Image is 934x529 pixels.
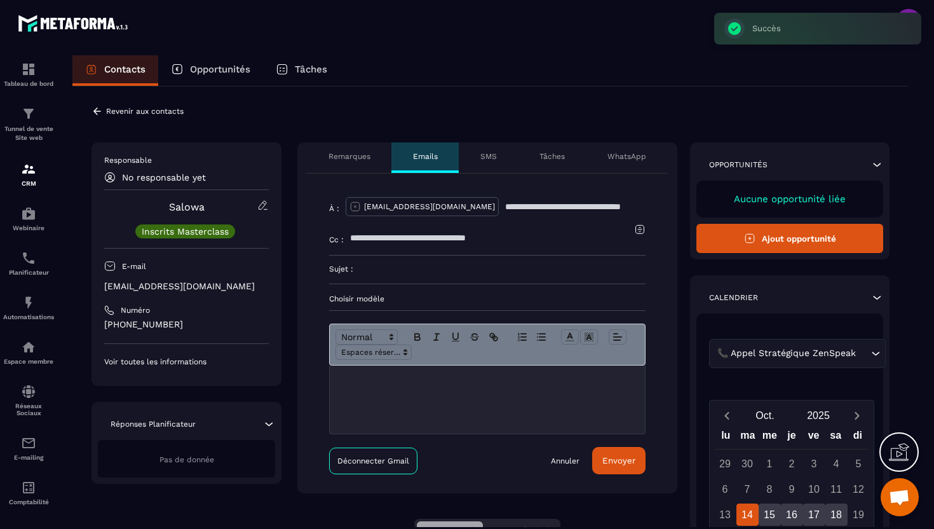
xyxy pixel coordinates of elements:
[3,313,54,320] p: Automatisations
[781,427,803,449] div: je
[709,339,886,368] div: Search for option
[158,55,263,86] a: Opportunités
[21,340,36,355] img: automations
[825,453,848,475] div: 4
[190,64,250,75] p: Opportunités
[142,227,229,236] p: Inscrits Masterclass
[3,358,54,365] p: Espace membre
[111,419,196,429] p: Réponses Planificateur
[592,447,646,474] button: Envoyer
[263,55,340,86] a: Tâches
[106,107,184,116] p: Revenir aux contacts
[737,427,759,449] div: ma
[607,151,646,161] p: WhatsApp
[715,407,738,424] button: Previous month
[104,64,146,75] p: Contacts
[848,453,870,475] div: 5
[3,97,54,152] a: formationformationTunnel de vente Site web
[21,436,36,451] img: email
[3,374,54,426] a: social-networksocial-networkRéseaux Sociaux
[715,427,737,449] div: lu
[736,504,759,526] div: 14
[845,407,869,424] button: Next month
[295,64,327,75] p: Tâches
[539,151,565,161] p: Tâches
[881,478,919,516] div: Ouvrir le chat
[104,155,269,165] p: Responsable
[846,427,869,449] div: di
[3,241,54,285] a: schedulerschedulerPlanificateur
[169,201,205,213] a: Salowa
[159,455,214,464] span: Pas de donnée
[3,471,54,515] a: accountantaccountantComptabilité
[848,478,870,500] div: 12
[328,151,370,161] p: Remarques
[3,454,54,461] p: E-mailing
[329,235,344,245] p: Cc :
[714,453,736,475] div: 29
[736,453,759,475] div: 30
[21,106,36,121] img: formation
[3,285,54,330] a: automationsautomationsAutomatisations
[3,52,54,97] a: formationformationTableau de bord
[709,292,758,303] p: Calendrier
[3,498,54,505] p: Comptabilité
[21,161,36,177] img: formation
[122,261,146,271] p: E-mail
[18,11,132,35] img: logo
[104,319,269,331] p: [PHONE_NUMBER]
[759,504,781,526] div: 15
[3,269,54,276] p: Planificateur
[21,62,36,77] img: formation
[104,357,269,367] p: Voir toutes les informations
[3,330,54,374] a: automationsautomationsEspace membre
[21,206,36,221] img: automations
[803,478,825,500] div: 10
[792,404,845,427] button: Open years overlay
[714,504,736,526] div: 13
[72,55,158,86] a: Contacts
[122,172,206,182] p: No responsable yet
[3,125,54,142] p: Tunnel de vente Site web
[413,151,438,161] p: Emails
[759,478,781,500] div: 8
[480,151,497,161] p: SMS
[3,224,54,231] p: Webinaire
[803,504,825,526] div: 17
[329,203,339,214] p: À :
[781,504,803,526] div: 16
[329,448,417,474] a: Déconnecter Gmail
[848,504,870,526] div: 19
[551,456,579,466] a: Annuler
[709,160,768,170] p: Opportunités
[781,478,803,500] div: 9
[21,251,36,266] img: scheduler
[696,224,883,253] button: Ajout opportunité
[21,480,36,495] img: accountant
[714,478,736,500] div: 6
[781,453,803,475] div: 2
[3,180,54,187] p: CRM
[858,347,868,361] input: Search for option
[3,196,54,241] a: automationsautomationsWebinaire
[802,427,825,449] div: ve
[21,384,36,399] img: social-network
[759,453,781,475] div: 1
[3,402,54,416] p: Réseaux Sociaux
[104,280,269,292] p: [EMAIL_ADDRESS][DOMAIN_NAME]
[121,305,150,315] p: Numéro
[803,453,825,475] div: 3
[825,504,848,526] div: 18
[825,478,848,500] div: 11
[738,404,792,427] button: Open months overlay
[736,478,759,500] div: 7
[759,427,781,449] div: me
[3,80,54,87] p: Tableau de bord
[3,152,54,196] a: formationformationCRM
[329,264,353,274] p: Sujet :
[709,193,870,205] p: Aucune opportunité liée
[825,427,847,449] div: sa
[329,294,646,304] p: Choisir modèle
[3,426,54,471] a: emailemailE-mailing
[21,295,36,310] img: automations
